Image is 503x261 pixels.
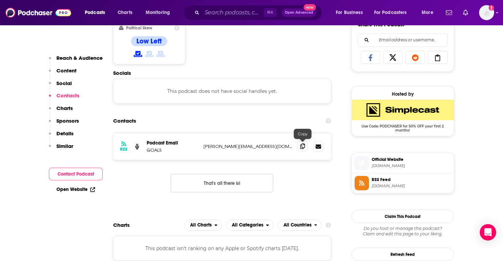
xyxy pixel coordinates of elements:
[190,5,329,20] div: Search podcasts, credits, & more...
[49,80,72,93] button: Social
[113,70,331,76] h2: Socials
[56,55,103,61] p: Reach & Audience
[113,222,130,228] h2: Charts
[184,220,222,231] button: open menu
[352,248,454,261] button: Refresh Feed
[146,8,170,17] span: Monitoring
[372,163,451,168] span: the-business-case-for-womens-sports.simplecast.com
[56,118,79,124] p: Sponsors
[352,226,454,231] span: Do you host or manage this podcast?
[283,223,312,228] span: All Countries
[226,220,274,231] h2: Categories
[372,156,451,163] span: Official Website
[372,183,451,189] span: feeds.simplecast.com
[336,8,363,17] span: For Business
[443,7,455,18] a: Show notifications dropdown
[361,51,381,64] a: Share on Facebook
[355,176,451,190] a: RSS Feed[DOMAIN_NAME]
[374,8,407,17] span: For Podcasters
[355,156,451,170] a: Official Website[DOMAIN_NAME]
[406,51,425,64] a: Share on Reddit
[56,92,79,99] p: Contacts
[49,130,74,143] button: Details
[56,105,73,111] p: Charts
[370,7,417,18] button: open menu
[56,187,95,192] a: Open Website
[80,7,114,18] button: open menu
[358,33,448,47] div: Search followers
[56,143,73,149] p: Similar
[113,236,331,261] div: This podcast isn't ranking on any Apple or Spotify charts [DATE].
[232,223,263,228] span: All Categories
[352,100,454,132] a: SimpleCast Deal: Use Code: PODCHASER for 50% OFF your first 2 months!
[49,168,103,180] button: Contact Podcast
[479,5,494,20] button: Show profile menu
[479,5,494,20] img: User Profile
[118,8,132,17] span: Charts
[171,174,273,192] button: Nothing here.
[49,118,79,130] button: Sponsors
[278,220,322,231] button: open menu
[460,7,471,18] a: Show notifications dropdown
[422,8,433,17] span: More
[352,210,454,223] button: Claim This Podcast
[383,51,403,64] a: Share on X/Twitter
[49,105,73,118] button: Charts
[141,7,179,18] button: open menu
[5,6,71,19] img: Podchaser - Follow, Share and Rate Podcasts
[184,220,222,231] h2: Platforms
[49,92,79,105] button: Contacts
[352,226,454,237] div: Claim and edit this page to your liking.
[49,143,73,155] button: Similar
[372,177,451,183] span: RSS Feed
[113,7,136,18] a: Charts
[278,220,322,231] h2: Countries
[352,120,454,133] span: Use Code: PODCHASER for 50% OFF your first 2 months!
[147,140,198,146] p: Podcast Email
[352,100,454,120] img: SimpleCast Deal: Use Code: PODCHASER for 50% OFF your first 2 months!
[264,8,276,17] span: ⌘ K
[85,8,105,17] span: Podcasts
[190,223,212,228] span: All Charts
[480,224,496,241] div: Open Intercom Messenger
[113,79,331,104] div: This podcast does not have social handles yet.
[428,51,448,64] a: Copy Link
[294,129,312,139] div: Copy
[489,5,494,11] svg: Add a profile image
[136,37,162,45] h4: Low Left
[56,130,74,137] p: Details
[364,33,442,46] input: Email address or username...
[120,147,128,152] h3: RSS
[282,9,316,17] button: Open AdvancedNew
[49,67,77,80] button: Content
[126,26,152,30] h2: Political Skew
[304,4,316,11] span: New
[479,5,494,20] span: Logged in as dkcsports
[56,67,77,74] p: Content
[202,7,264,18] input: Search podcasts, credits, & more...
[331,7,371,18] button: open menu
[417,7,442,18] button: open menu
[352,91,454,97] div: Hosted by
[285,11,313,14] span: Open Advanced
[226,220,274,231] button: open menu
[113,114,136,127] h2: Contacts
[147,147,198,153] p: GOALS
[49,55,103,67] button: Reach & Audience
[56,80,72,86] p: Social
[203,143,292,149] p: [PERSON_NAME][EMAIL_ADDRESS][DOMAIN_NAME]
